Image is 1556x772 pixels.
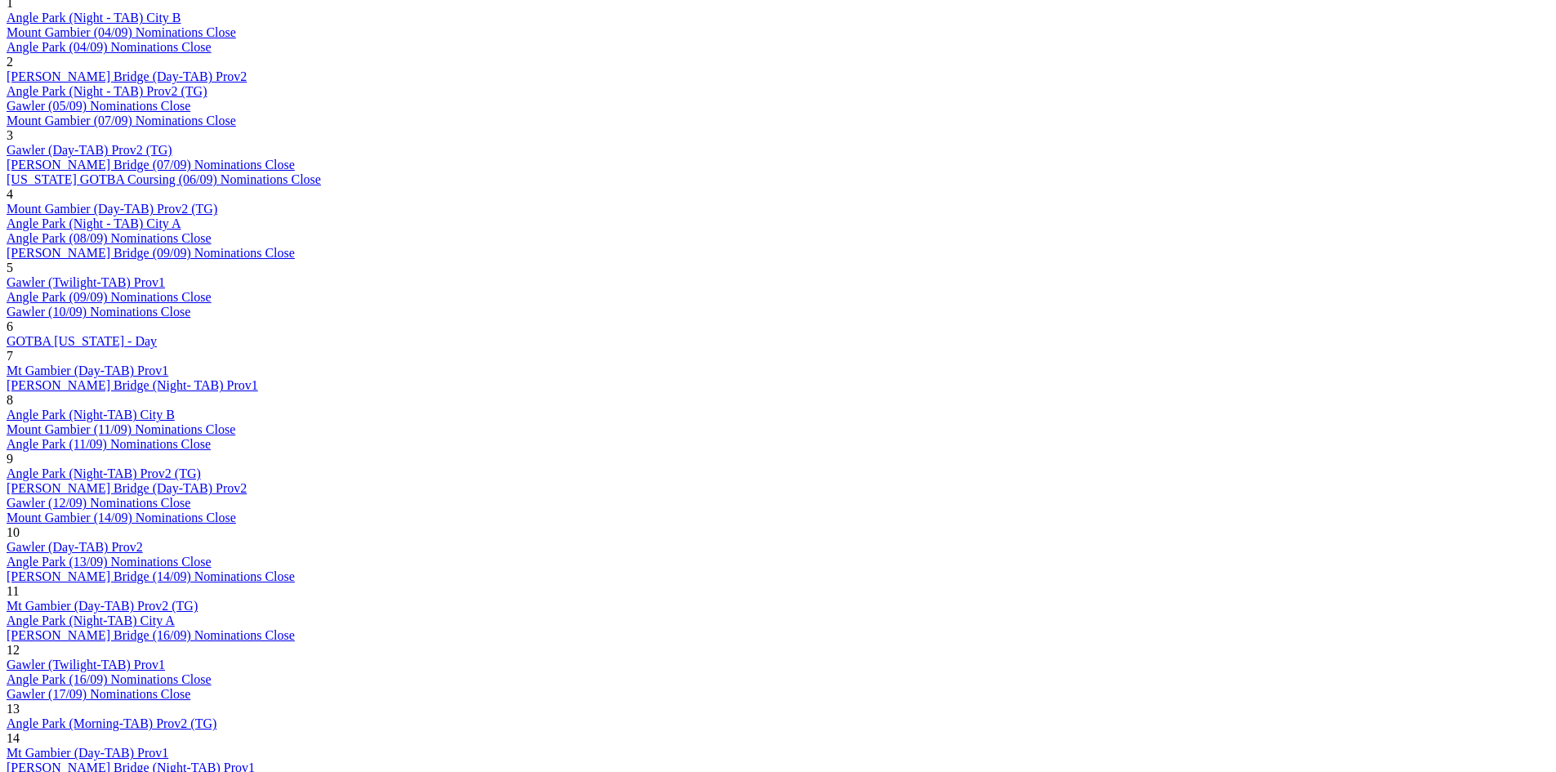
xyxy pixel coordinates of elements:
[7,628,295,642] a: [PERSON_NAME] Bridge (16/09) Nominations Close
[7,599,198,613] a: Mt Gambier (Day-TAB) Prov2 (TG)
[7,716,216,730] a: Angle Park (Morning-TAB) Prov2 (TG)
[7,231,212,245] a: Angle Park (08/09) Nominations Close
[7,555,212,569] a: Angle Park (13/09) Nominations Close
[7,158,295,172] a: [PERSON_NAME] Bridge (07/09) Nominations Close
[7,187,13,201] span: 4
[7,687,190,701] a: Gawler (17/09) Nominations Close
[7,172,321,186] a: [US_STATE] GOTBA Coursing (06/09) Nominations Close
[7,525,20,539] span: 10
[7,466,201,480] a: Angle Park (Night-TAB) Prov2 (TG)
[7,261,13,274] span: 5
[7,378,258,392] a: [PERSON_NAME] Bridge (Night- TAB) Prov1
[7,25,236,39] a: Mount Gambier (04/09) Nominations Close
[7,746,168,760] a: Mt Gambier (Day-TAB) Prov1
[7,55,13,69] span: 2
[7,216,181,230] a: Angle Park (Night - TAB) City A
[7,349,13,363] span: 7
[7,658,165,672] a: Gawler (Twilight-TAB) Prov1
[7,334,157,348] a: GOTBA [US_STATE] - Day
[7,143,172,157] a: Gawler (Day-TAB) Prov2 (TG)
[7,393,13,407] span: 8
[7,422,235,436] a: Mount Gambier (11/09) Nominations Close
[7,702,20,716] span: 13
[7,114,236,127] a: Mount Gambier (07/09) Nominations Close
[7,437,211,451] a: Angle Park (11/09) Nominations Close
[7,540,143,554] a: Gawler (Day-TAB) Prov2
[7,40,212,54] a: Angle Park (04/09) Nominations Close
[7,246,295,260] a: [PERSON_NAME] Bridge (09/09) Nominations Close
[7,496,190,510] a: Gawler (12/09) Nominations Close
[7,481,247,495] a: [PERSON_NAME] Bridge (Day-TAB) Prov2
[7,84,207,98] a: Angle Park (Night - TAB) Prov2 (TG)
[7,11,181,25] a: Angle Park (Night - TAB) City B
[7,364,168,377] a: Mt Gambier (Day-TAB) Prov1
[7,643,20,657] span: 12
[7,584,19,598] span: 11
[7,99,190,113] a: Gawler (05/09) Nominations Close
[7,305,190,319] a: Gawler (10/09) Nominations Close
[7,319,13,333] span: 6
[7,614,175,627] a: Angle Park (Night-TAB) City A
[7,128,13,142] span: 3
[7,511,236,524] a: Mount Gambier (14/09) Nominations Close
[7,202,217,216] a: Mount Gambier (Day-TAB) Prov2 (TG)
[7,275,165,289] a: Gawler (Twilight-TAB) Prov1
[7,69,247,83] a: [PERSON_NAME] Bridge (Day-TAB) Prov2
[7,672,212,686] a: Angle Park (16/09) Nominations Close
[7,569,295,583] a: [PERSON_NAME] Bridge (14/09) Nominations Close
[7,290,212,304] a: Angle Park (09/09) Nominations Close
[7,731,20,745] span: 14
[7,452,13,466] span: 9
[7,408,175,422] a: Angle Park (Night-TAB) City B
